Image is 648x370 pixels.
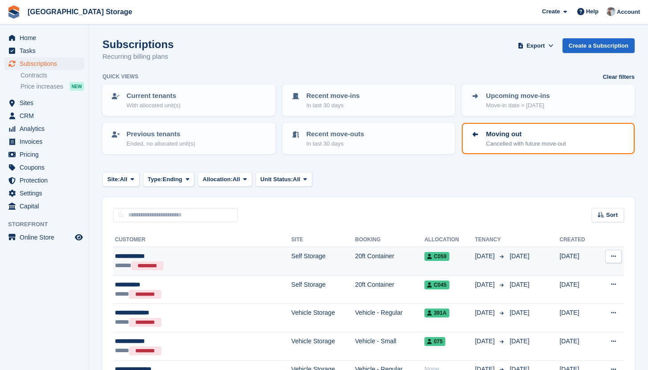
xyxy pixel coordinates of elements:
[20,57,73,70] span: Subscriptions
[126,91,180,101] p: Current tenants
[4,97,84,109] a: menu
[586,7,599,16] span: Help
[103,124,274,153] a: Previous tenants Ended, no allocated unit(s)
[283,85,454,115] a: Recent move-ins In last 30 days
[4,110,84,122] a: menu
[203,175,232,184] span: Allocation:
[4,57,84,70] a: menu
[355,304,424,332] td: Vehicle - Regular
[291,332,355,360] td: Vehicle Storage
[256,172,312,187] button: Unit Status: All
[4,174,84,187] a: menu
[355,332,424,360] td: Vehicle - Small
[73,232,84,243] a: Preview store
[424,309,449,317] span: 391A
[4,148,84,161] a: menu
[4,135,84,148] a: menu
[20,97,73,109] span: Sites
[24,4,136,19] a: [GEOGRAPHIC_DATA] Storage
[475,308,496,317] span: [DATE]
[4,200,84,212] a: menu
[20,187,73,199] span: Settings
[4,32,84,44] a: menu
[4,122,84,135] a: menu
[20,122,73,135] span: Analytics
[102,73,139,81] h6: Quick views
[20,174,73,187] span: Protection
[559,304,596,332] td: [DATE]
[102,52,174,62] p: Recurring billing plans
[424,233,475,247] th: Allocation
[355,233,424,247] th: Booking
[355,247,424,276] td: 20ft Container
[20,71,84,80] a: Contracts
[509,309,529,316] span: [DATE]
[559,247,596,276] td: [DATE]
[603,73,635,81] a: Clear filters
[232,175,240,184] span: All
[606,211,618,220] span: Sort
[306,129,364,139] p: Recent move-outs
[424,281,449,289] span: C045
[559,332,596,360] td: [DATE]
[486,129,566,139] p: Moving out
[4,161,84,174] a: menu
[509,252,529,260] span: [DATE]
[509,281,529,288] span: [DATE]
[291,304,355,332] td: Vehicle Storage
[306,101,360,110] p: In last 30 days
[293,175,301,184] span: All
[4,187,84,199] a: menu
[8,220,89,229] span: Storefront
[562,38,635,53] a: Create a Subscription
[20,81,84,91] a: Price increases NEW
[355,275,424,304] td: 20ft Container
[126,129,196,139] p: Previous tenants
[463,124,634,153] a: Moving out Cancelled with future move-out
[20,161,73,174] span: Coupons
[283,124,454,153] a: Recent move-outs In last 30 days
[463,85,634,115] a: Upcoming move-ins Move-in date > [DATE]
[559,275,596,304] td: [DATE]
[107,175,120,184] span: Site:
[424,252,449,261] span: C059
[306,91,360,101] p: Recent move-ins
[148,175,163,184] span: Type:
[291,233,355,247] th: Site
[475,280,496,289] span: [DATE]
[20,82,63,91] span: Price increases
[103,85,274,115] a: Current tenants With allocated unit(s)
[559,233,596,247] th: Created
[20,200,73,212] span: Capital
[291,275,355,304] td: Self Storage
[617,8,640,16] span: Account
[526,41,545,50] span: Export
[475,337,496,346] span: [DATE]
[424,337,445,346] span: 075
[20,110,73,122] span: CRM
[198,172,252,187] button: Allocation: All
[475,252,496,261] span: [DATE]
[120,175,127,184] span: All
[475,233,506,247] th: Tenancy
[486,101,550,110] p: Move-in date > [DATE]
[102,38,174,50] h1: Subscriptions
[20,231,73,244] span: Online Store
[20,148,73,161] span: Pricing
[102,172,139,187] button: Site: All
[306,139,364,148] p: In last 30 days
[126,139,196,148] p: Ended, no allocated unit(s)
[486,91,550,101] p: Upcoming move-ins
[20,45,73,57] span: Tasks
[542,7,560,16] span: Create
[486,139,566,148] p: Cancelled with future move-out
[69,82,84,91] div: NEW
[20,135,73,148] span: Invoices
[7,5,20,19] img: stora-icon-8386f47178a22dfd0bd8f6a31ec36ba5ce8667c1dd55bd0f319d3a0aa187defe.svg
[291,247,355,276] td: Self Storage
[509,337,529,345] span: [DATE]
[4,45,84,57] a: menu
[4,231,84,244] a: menu
[113,233,291,247] th: Customer
[20,32,73,44] span: Home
